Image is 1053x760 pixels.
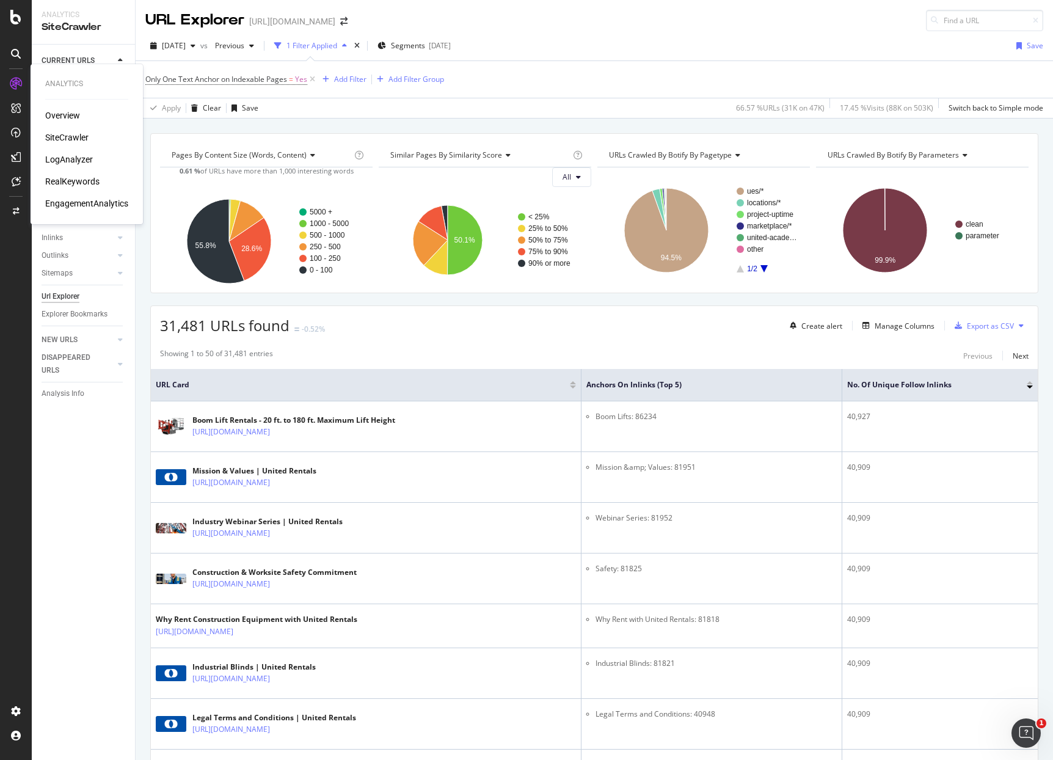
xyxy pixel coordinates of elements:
[192,578,270,590] a: [URL][DOMAIN_NAME]
[156,411,186,442] img: main image
[388,145,570,165] h4: Similar Pages By Similarity Score
[747,245,763,254] text: other
[192,712,356,723] div: Legal Terms and Conditions | United Rentals
[596,658,837,669] li: Industrial Blinds: 81821
[156,379,567,390] span: URL Card
[145,10,244,31] div: URL Explorer
[847,614,1033,625] div: 40,909
[180,166,200,175] strong: 0.61 %
[42,54,95,67] div: CURRENT URLS
[586,379,818,390] span: Anchors on Inlinks (top 5)
[145,36,200,56] button: [DATE]
[192,516,343,527] div: Industry Webinar Series | United Rentals
[192,567,357,578] div: Construction & Worksite Safety Commitment
[528,213,550,221] text: < 25%
[45,197,128,210] a: EngagementAnalytics
[429,40,451,51] div: [DATE]
[42,308,107,321] div: Explorer Bookmarks
[160,177,370,283] div: A chart.
[736,103,825,113] div: 66.57 % URLs ( 31K on 47K )
[302,324,325,334] div: -0.52%
[875,321,935,331] div: Manage Columns
[847,411,1033,422] div: 40,927
[156,523,186,533] img: main image
[169,145,352,165] h4: Pages By Content Size (Words, Content)
[967,321,1014,331] div: Export as CSV
[200,40,210,51] span: vs
[192,477,270,489] a: [URL][DOMAIN_NAME]
[1037,718,1046,728] span: 1
[42,267,114,280] a: Sitemaps
[42,54,114,67] a: CURRENT URLS
[203,103,221,113] div: Clear
[963,348,993,363] button: Previous
[45,131,89,144] a: SiteCrawler
[42,290,79,303] div: Url Explorer
[294,327,299,331] img: Equal
[192,662,323,673] div: Industrial Blinds | United Rentals
[145,74,287,84] span: Only One Text Anchor on Indexable Pages
[963,351,993,361] div: Previous
[858,318,935,333] button: Manage Columns
[875,256,895,265] text: 99.9%
[42,387,84,400] div: Analysis Info
[334,74,366,84] div: Add Filter
[747,265,757,273] text: 1/2
[596,614,837,625] li: Why Rent with United Rentals: 81818
[42,249,68,262] div: Outlinks
[949,103,1043,113] div: Switch back to Simple mode
[45,109,80,122] div: Overview
[310,243,341,251] text: 250 - 500
[45,153,93,166] a: LogAnalyzer
[210,36,259,56] button: Previous
[249,15,335,27] div: [URL][DOMAIN_NAME]
[950,316,1014,335] button: Export as CSV
[828,150,959,160] span: URLs Crawled By Botify By parameters
[286,40,337,51] div: 1 Filter Applied
[42,232,63,244] div: Inlinks
[42,334,114,346] a: NEW URLS
[195,241,216,250] text: 55.8%
[607,145,799,165] h4: URLs Crawled By Botify By pagetype
[186,98,221,118] button: Clear
[42,351,114,377] a: DISAPPEARED URLS
[192,527,270,539] a: [URL][DOMAIN_NAME]
[156,469,186,485] img: main image
[42,334,78,346] div: NEW URLS
[42,267,73,280] div: Sitemaps
[379,197,589,283] svg: A chart.
[596,411,837,422] li: Boom Lifts: 86234
[597,177,807,283] svg: A chart.
[528,224,568,233] text: 25% to 50%
[847,563,1033,574] div: 40,909
[310,266,333,274] text: 0 - 100
[552,167,591,187] button: All
[596,462,837,473] li: Mission &amp; Values: 81951
[156,665,186,681] img: main image
[1027,40,1043,51] div: Save
[160,315,290,335] span: 31,481 URLs found
[926,10,1043,31] input: Find a URL
[318,72,366,87] button: Add Filter
[192,673,270,685] a: [URL][DOMAIN_NAME]
[390,150,502,160] span: Similar Pages By Similarity Score
[528,247,568,256] text: 75% to 90%
[847,513,1033,524] div: 40,909
[42,10,125,20] div: Analytics
[352,40,362,52] div: times
[596,513,837,524] li: Webinar Series: 81952
[180,166,354,175] span: of URLs have more than 1,000 interesting words
[388,74,444,84] div: Add Filter Group
[816,177,1026,283] svg: A chart.
[847,658,1033,669] div: 40,909
[747,210,793,219] text: project-uptime
[661,254,682,262] text: 94.5%
[966,220,983,228] text: clean
[269,36,352,56] button: 1 Filter Applied
[289,74,293,84] span: =
[42,290,126,303] a: Url Explorer
[596,563,837,574] li: Safety: 81825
